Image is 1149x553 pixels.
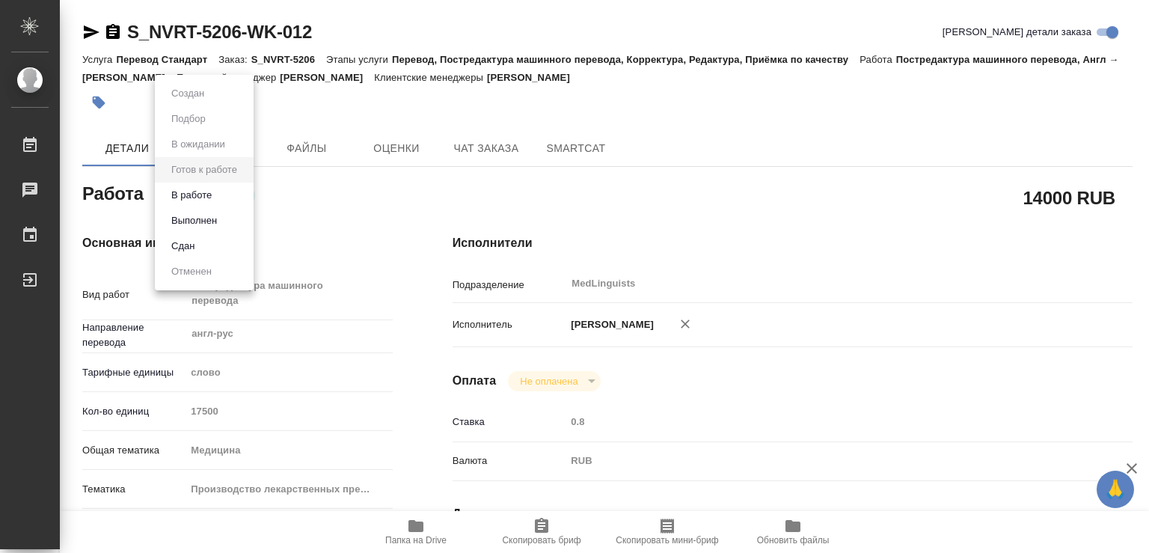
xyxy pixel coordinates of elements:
[167,263,216,280] button: Отменен
[167,162,242,178] button: Готов к работе
[167,85,209,102] button: Создан
[167,136,230,153] button: В ожидании
[167,111,210,127] button: Подбор
[167,238,199,254] button: Сдан
[167,187,216,204] button: В работе
[167,213,221,229] button: Выполнен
